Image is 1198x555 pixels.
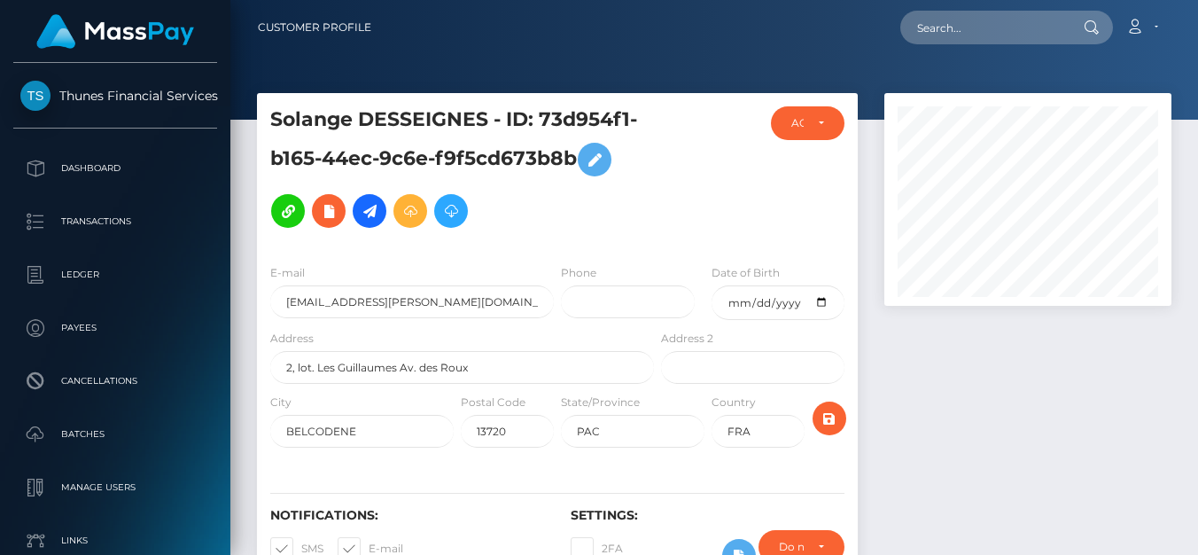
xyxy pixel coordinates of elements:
span: Thunes Financial Services [13,88,217,104]
a: Dashboard [13,146,217,191]
label: E-mail [270,265,305,281]
label: Date of Birth [712,265,780,281]
label: State/Province [561,395,640,410]
a: Cancellations [13,359,217,403]
a: Payees [13,306,217,350]
div: Do not require [779,540,804,554]
label: Phone [561,265,596,281]
label: City [270,395,292,410]
div: ACTIVE [791,116,804,130]
p: Links [20,528,210,554]
label: Country [712,395,756,410]
a: Ledger [13,253,217,297]
a: Initiate Payout [353,194,386,228]
h6: Notifications: [270,508,544,523]
label: Postal Code [461,395,525,410]
label: Address 2 [661,331,713,347]
p: Dashboard [20,155,210,182]
h5: Solange DESSEIGNES - ID: 73d954f1-b165-44ec-9c6e-f9f5cd673b8b [270,106,644,237]
p: Cancellations [20,368,210,395]
p: Ledger [20,262,210,288]
p: Transactions [20,208,210,235]
a: Manage Users [13,465,217,510]
img: MassPay Logo [36,14,194,49]
p: Batches [20,421,210,448]
p: Manage Users [20,474,210,501]
p: Payees [20,315,210,341]
h6: Settings: [571,508,844,523]
label: Address [270,331,314,347]
a: Transactions [13,199,217,244]
a: Customer Profile [258,9,371,46]
a: Batches [13,412,217,457]
input: Search... [900,11,1067,44]
button: ACTIVE [771,106,844,140]
img: Thunes Financial Services [20,81,51,111]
